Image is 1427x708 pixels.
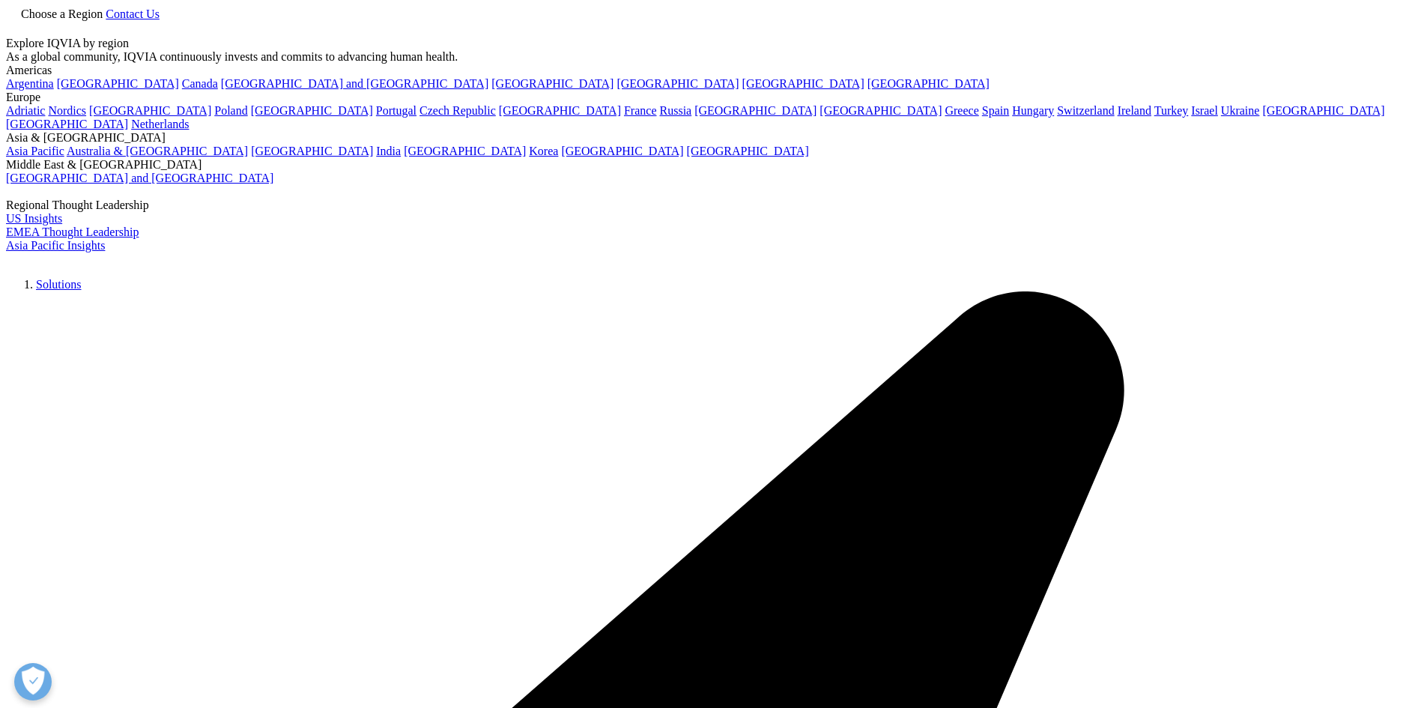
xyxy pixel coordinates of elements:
[6,212,62,225] a: US Insights
[221,77,488,90] a: [GEOGRAPHIC_DATA] and [GEOGRAPHIC_DATA]
[48,104,86,117] a: Nordics
[6,64,1421,77] div: Americas
[106,7,160,20] a: Contact Us
[6,37,1421,50] div: Explore IQVIA by region
[1191,104,1218,117] a: Israel
[404,145,526,157] a: [GEOGRAPHIC_DATA]
[742,77,864,90] a: [GEOGRAPHIC_DATA]
[376,145,401,157] a: India
[14,663,52,701] button: Open Preferences
[616,77,739,90] a: [GEOGRAPHIC_DATA]
[561,145,683,157] a: [GEOGRAPHIC_DATA]
[694,104,816,117] a: [GEOGRAPHIC_DATA]
[214,104,247,117] a: Poland
[57,77,179,90] a: [GEOGRAPHIC_DATA]
[21,7,103,20] span: Choose a Region
[6,104,45,117] a: Adriatic
[6,118,128,130] a: [GEOGRAPHIC_DATA]
[6,145,64,157] a: Asia Pacific
[624,104,657,117] a: France
[251,145,373,157] a: [GEOGRAPHIC_DATA]
[660,104,692,117] a: Russia
[529,145,558,157] a: Korea
[491,77,613,90] a: [GEOGRAPHIC_DATA]
[1262,104,1384,117] a: [GEOGRAPHIC_DATA]
[6,172,273,184] a: [GEOGRAPHIC_DATA] and [GEOGRAPHIC_DATA]
[6,199,1421,212] div: Regional Thought Leadership
[819,104,942,117] a: [GEOGRAPHIC_DATA]
[251,104,373,117] a: [GEOGRAPHIC_DATA]
[6,77,54,90] a: Argentina
[67,145,248,157] a: Australia & [GEOGRAPHIC_DATA]
[6,91,1421,104] div: Europe
[89,104,211,117] a: [GEOGRAPHIC_DATA]
[867,77,990,90] a: [GEOGRAPHIC_DATA]
[419,104,496,117] a: Czech Republic
[1118,104,1151,117] a: Ireland
[36,278,81,291] a: Solutions
[945,104,978,117] a: Greece
[376,104,416,117] a: Portugal
[6,50,1421,64] div: As a global community, IQVIA continuously invests and commits to advancing human health.
[182,77,218,90] a: Canada
[1012,104,1054,117] a: Hungary
[131,118,189,130] a: Netherlands
[1057,104,1114,117] a: Switzerland
[6,158,1421,172] div: Middle East & [GEOGRAPHIC_DATA]
[1154,104,1189,117] a: Turkey
[499,104,621,117] a: [GEOGRAPHIC_DATA]
[982,104,1009,117] a: Spain
[687,145,809,157] a: [GEOGRAPHIC_DATA]
[6,131,1421,145] div: Asia & [GEOGRAPHIC_DATA]
[6,239,105,252] a: Asia Pacific Insights
[6,226,139,238] a: EMEA Thought Leadership
[1221,104,1260,117] a: Ukraine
